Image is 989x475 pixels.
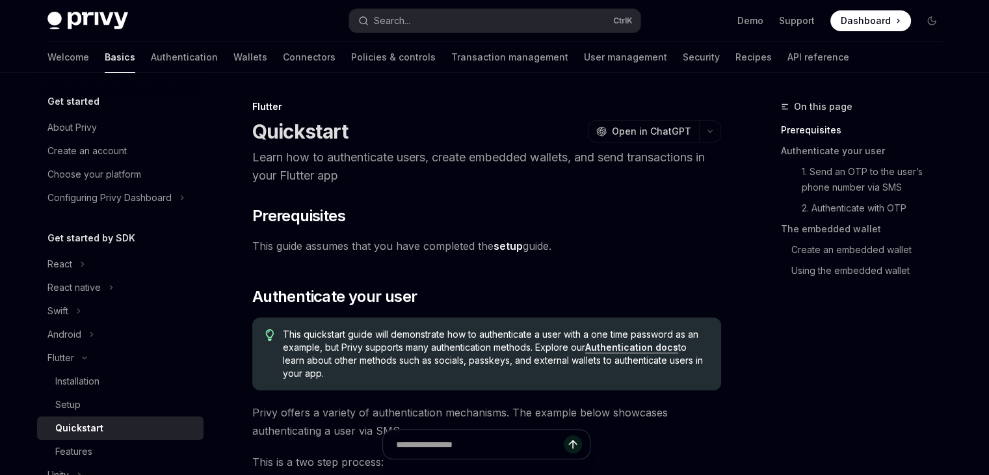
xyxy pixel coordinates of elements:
a: User management [584,42,667,73]
div: Swift [47,303,68,319]
div: Choose your platform [47,167,141,182]
a: Authenticate your user [781,141,953,161]
input: Ask a question... [396,430,564,459]
h5: Get started by SDK [47,230,135,246]
div: Installation [55,373,99,389]
button: React native [37,276,204,299]
a: Welcome [47,42,89,73]
h5: Get started [47,94,99,109]
span: Prerequisites [252,206,345,226]
img: dark logo [47,12,128,30]
a: Dashboard [830,10,911,31]
button: Configuring Privy Dashboard [37,186,204,210]
div: Create an account [47,143,127,159]
a: Features [37,440,204,463]
span: Authenticate your user [252,286,417,307]
div: Flutter [252,100,721,113]
div: Android [47,327,81,342]
a: About Privy [37,116,204,139]
div: Setup [55,397,81,413]
h1: Quickstart [252,120,349,143]
span: Open in ChatGPT [612,125,691,138]
a: API reference [787,42,849,73]
a: Recipes [735,42,772,73]
div: Features [55,444,92,459]
a: Policies & controls [351,42,436,73]
button: Toggle dark mode [921,10,942,31]
a: Basics [105,42,135,73]
a: Authentication docs [585,342,678,353]
button: Send message [564,435,582,454]
div: Search... [374,13,410,29]
a: setup [494,239,523,253]
div: React native [47,280,101,295]
svg: Tip [265,329,274,341]
p: Learn how to authenticate users, create embedded wallets, and send transactions in your Flutter app [252,148,721,185]
div: Flutter [47,350,74,366]
span: Ctrl K [613,16,633,26]
a: Create an account [37,139,204,163]
span: On this page [794,99,852,115]
a: Quickstart [37,416,204,440]
a: Using the embedded wallet [781,260,953,281]
button: Search...CtrlK [349,9,640,33]
button: Flutter [37,346,204,370]
a: Setup [37,393,204,416]
a: The embedded wallet [781,219,953,239]
a: Transaction management [451,42,568,73]
div: Quickstart [55,420,103,436]
button: Android [37,323,204,346]
a: Prerequisites [781,120,953,141]
a: Security [683,42,720,73]
a: 2. Authenticate with OTP [781,198,953,219]
span: This guide assumes that you have completed the guide. [252,237,721,255]
button: Swift [37,299,204,323]
a: Connectors [283,42,336,73]
a: Choose your platform [37,163,204,186]
div: Configuring Privy Dashboard [47,190,172,206]
div: React [47,256,72,272]
a: Demo [737,14,763,27]
div: About Privy [47,120,97,135]
a: Wallets [233,42,267,73]
button: Open in ChatGPT [588,120,699,142]
span: Dashboard [841,14,891,27]
a: Support [779,14,815,27]
a: Authentication [151,42,218,73]
span: This quickstart guide will demonstrate how to authenticate a user with a one time password as an ... [283,328,707,380]
a: 1. Send an OTP to the user’s phone number via SMS [781,161,953,198]
a: Create an embedded wallet [781,239,953,260]
a: Installation [37,370,204,393]
button: React [37,252,204,276]
span: Privy offers a variety of authentication mechanisms. The example below showcases authenticating a... [252,403,721,440]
